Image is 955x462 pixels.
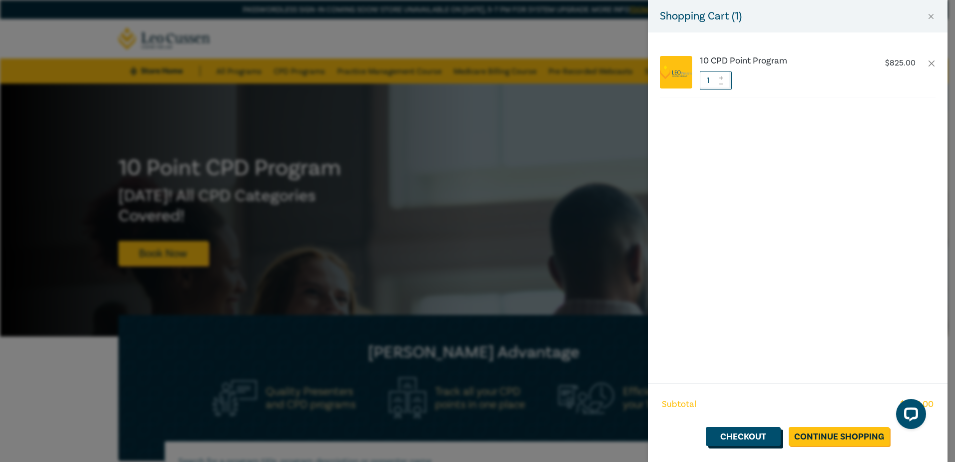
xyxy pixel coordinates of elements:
h5: Shopping Cart ( 1 ) [660,8,742,24]
a: 10 CPD Point Program [700,56,866,66]
input: 1 [700,71,732,90]
iframe: LiveChat chat widget [888,395,930,437]
a: Checkout [706,427,781,446]
img: logo.png [660,65,692,79]
a: Continue Shopping [789,427,890,446]
span: Subtotal [662,398,696,411]
p: $ 825.00 [885,58,916,68]
button: Close [927,12,936,21]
